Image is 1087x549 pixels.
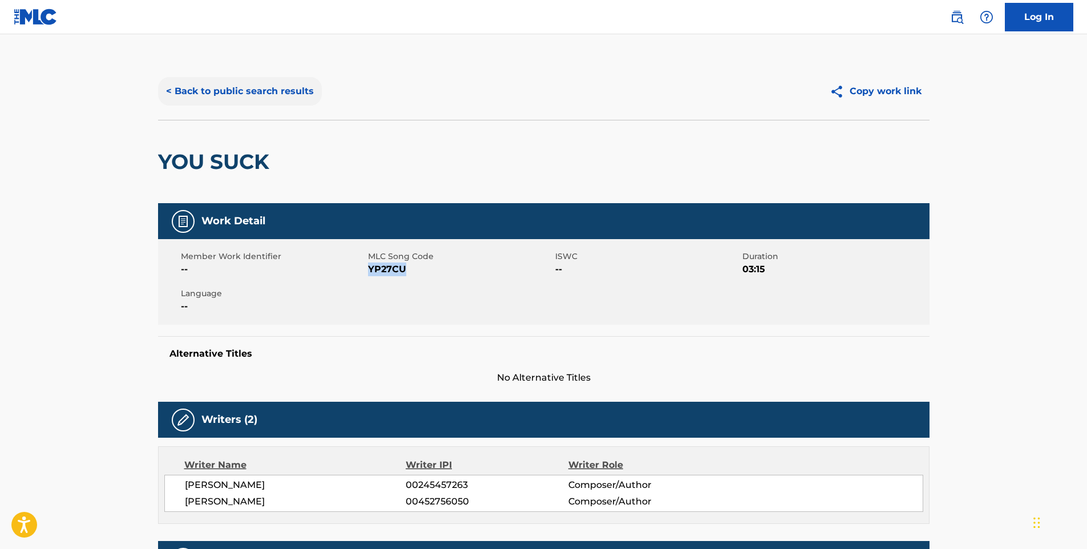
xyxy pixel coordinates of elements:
[568,495,716,508] span: Composer/Author
[181,288,365,300] span: Language
[406,458,568,472] div: Writer IPI
[158,371,930,385] span: No Alternative Titles
[368,263,552,276] span: YP27CU
[555,263,740,276] span: --
[406,478,568,492] span: 00245457263
[185,495,406,508] span: [PERSON_NAME]
[181,263,365,276] span: --
[158,77,322,106] button: < Back to public search results
[14,9,58,25] img: MLC Logo
[1005,3,1073,31] a: Log In
[181,300,365,313] span: --
[201,215,265,228] h5: Work Detail
[406,495,568,508] span: 00452756050
[176,413,190,427] img: Writers
[181,251,365,263] span: Member Work Identifier
[742,251,927,263] span: Duration
[185,478,406,492] span: [PERSON_NAME]
[368,251,552,263] span: MLC Song Code
[742,263,927,276] span: 03:15
[980,10,993,24] img: help
[822,77,930,106] button: Copy work link
[158,149,275,175] h2: YOU SUCK
[201,413,257,426] h5: Writers (2)
[1030,494,1087,549] iframe: Chat Widget
[568,458,716,472] div: Writer Role
[830,84,850,99] img: Copy work link
[176,215,190,228] img: Work Detail
[568,478,716,492] span: Composer/Author
[945,6,968,29] a: Public Search
[950,10,964,24] img: search
[1033,506,1040,540] div: Drag
[555,251,740,263] span: ISWC
[975,6,998,29] div: Help
[184,458,406,472] div: Writer Name
[169,348,918,360] h5: Alternative Titles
